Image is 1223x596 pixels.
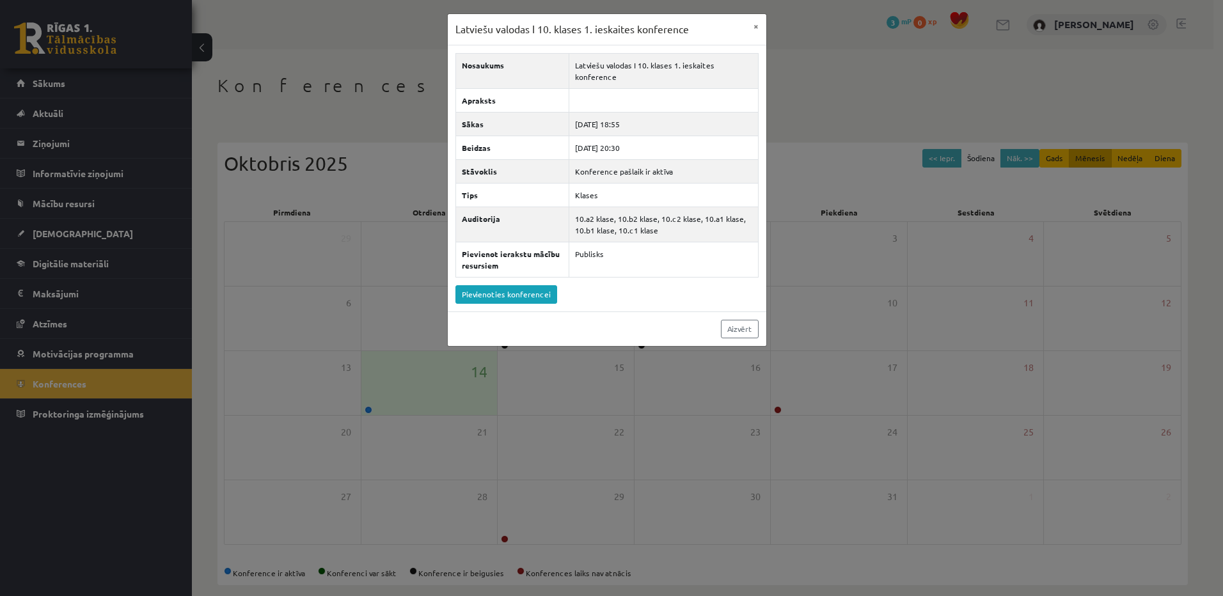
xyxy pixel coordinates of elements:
button: × [746,14,766,38]
td: Publisks [569,242,758,277]
a: Pievienoties konferencei [455,285,557,304]
td: 10.a2 klase, 10.b2 klase, 10.c2 klase, 10.a1 klase, 10.b1 klase, 10.c1 klase [569,207,758,242]
td: Klases [569,183,758,207]
td: Konference pašlaik ir aktīva [569,159,758,183]
th: Beidzas [455,136,569,159]
th: Tips [455,183,569,207]
td: [DATE] 20:30 [569,136,758,159]
td: [DATE] 18:55 [569,112,758,136]
th: Sākas [455,112,569,136]
th: Auditorija [455,207,569,242]
th: Stāvoklis [455,159,569,183]
th: Apraksts [455,88,569,112]
th: Nosaukums [455,53,569,88]
a: Aizvērt [721,320,759,338]
h3: Latviešu valodas I 10. klases 1. ieskaites konference [455,22,689,37]
th: Pievienot ierakstu mācību resursiem [455,242,569,277]
td: Latviešu valodas I 10. klases 1. ieskaites konference [569,53,758,88]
